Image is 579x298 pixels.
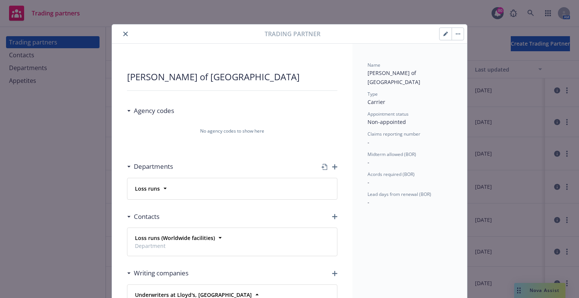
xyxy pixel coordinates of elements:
[200,128,264,134] span: No agency codes to show here
[368,151,416,157] span: Midterm allowed (BOR)
[368,139,369,146] span: -
[135,185,160,192] strong: Loss runs
[368,111,409,117] span: Appointment status
[134,268,188,278] h3: Writing companies
[127,71,337,83] div: [PERSON_NAME] of [GEOGRAPHIC_DATA]
[127,212,159,222] div: Contacts
[368,91,378,97] span: Type
[127,162,173,171] div: Departments
[265,29,320,38] span: Trading partner
[368,62,380,68] span: Name
[368,98,385,105] span: Carrier
[121,29,130,38] button: close
[135,234,215,241] strong: Loss runs (Worldwide facilities)
[134,212,159,222] h3: Contacts
[368,69,420,86] span: [PERSON_NAME] of [GEOGRAPHIC_DATA]
[368,199,369,206] span: -
[368,159,369,166] span: -
[368,171,415,177] span: Acords required (BOR)
[134,106,174,116] h3: Agency codes
[135,242,215,250] span: Department
[134,162,173,171] h3: Departments
[127,106,174,116] div: Agency codes
[127,268,188,278] div: Writing companies
[368,179,369,186] span: -
[368,118,406,125] span: Non-appointed
[368,131,420,137] span: Claims reporting number
[368,191,431,197] span: Lead days from renewal (BOR)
